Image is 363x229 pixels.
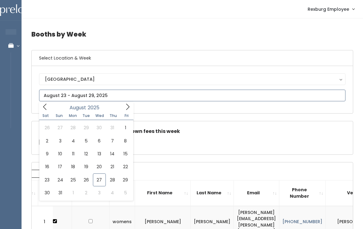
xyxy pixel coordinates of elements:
th: Last Name: activate to sort column ascending [191,180,234,206]
span: August 15, 2025 [119,147,132,160]
div: [GEOGRAPHIC_DATA] [45,76,340,83]
span: August 23, 2025 [41,173,54,186]
h5: Check this box if there are no takedown fees this week [39,129,345,134]
th: First Name: activate to sort column ascending [135,180,191,206]
span: September 1, 2025 [67,186,80,199]
span: August 31, 2025 [54,186,66,199]
span: July 26, 2025 [41,121,54,134]
span: August 9, 2025 [41,147,54,160]
span: August 7, 2025 [106,134,119,147]
span: August 13, 2025 [93,147,106,160]
h6: Select Location & Week [32,50,353,66]
span: September 5, 2025 [119,186,132,199]
span: Sun [53,114,66,118]
span: August 5, 2025 [80,134,93,147]
span: August 19, 2025 [80,160,93,173]
span: September 3, 2025 [93,186,106,199]
span: August 8, 2025 [119,134,132,147]
span: August 12, 2025 [80,147,93,160]
th: Email: activate to sort column ascending [234,180,279,206]
span: Fri [120,114,134,118]
span: September 2, 2025 [80,186,93,199]
span: August 28, 2025 [106,173,119,186]
span: Tue [79,114,93,118]
span: August 30, 2025 [41,186,54,199]
input: August 23 - August 29, 2025 [39,90,345,101]
span: July 29, 2025 [80,121,93,134]
span: Thu [106,114,120,118]
span: August 10, 2025 [54,147,66,160]
span: August 6, 2025 [93,134,106,147]
span: July 27, 2025 [54,121,66,134]
span: August 18, 2025 [67,160,80,173]
span: August 3, 2025 [54,134,66,147]
span: August 25, 2025 [67,173,80,186]
span: July 28, 2025 [67,121,80,134]
span: August 4, 2025 [67,134,80,147]
a: Rexburg Employee [301,2,361,16]
th: Checked in?: activate to sort column ascending [38,180,72,206]
span: August 20, 2025 [93,160,106,173]
span: August 21, 2025 [106,160,119,173]
span: August 29, 2025 [119,173,132,186]
span: August 16, 2025 [41,160,54,173]
span: August 22, 2025 [119,160,132,173]
span: Mon [66,114,80,118]
span: July 31, 2025 [106,121,119,134]
h4: Booths by Week [31,26,353,43]
span: Wed [93,114,106,118]
span: August [70,105,86,110]
span: July 30, 2025 [93,121,106,134]
span: August 1, 2025 [119,121,132,134]
span: August 17, 2025 [54,160,66,173]
span: August 27, 2025 [93,173,106,186]
span: August 14, 2025 [106,147,119,160]
th: Phone Number: activate to sort column ascending [279,180,326,206]
button: [GEOGRAPHIC_DATA] [39,73,345,85]
input: Year [86,104,105,111]
span: August 2, 2025 [41,134,54,147]
span: August 24, 2025 [54,173,66,186]
span: Rexburg Employee [308,6,349,13]
a: [PHONE_NUMBER] [282,219,322,225]
span: Sat [39,114,53,118]
span: August 26, 2025 [80,173,93,186]
span: August 11, 2025 [67,147,80,160]
span: September 4, 2025 [106,186,119,199]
